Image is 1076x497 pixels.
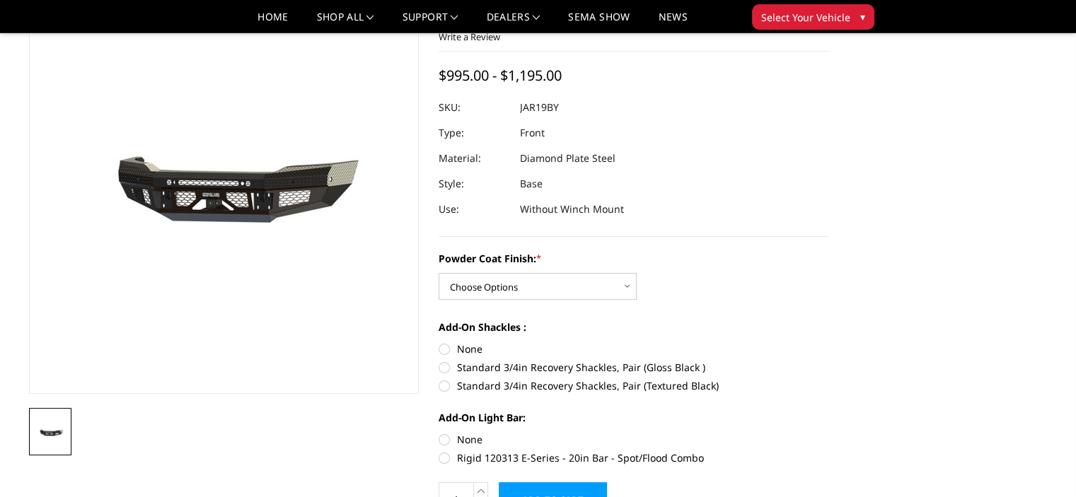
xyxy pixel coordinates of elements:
dt: Use: [439,197,509,222]
a: Write a Review [439,30,500,43]
img: 2019-2025 Ram 2500-3500 - FT Series - Base Front Bumper [33,424,67,440]
dd: Front [520,120,545,146]
a: Support [403,12,458,33]
span: Select Your Vehicle [761,10,850,25]
a: Dealers [487,12,540,33]
span: ▾ [860,9,865,24]
label: Powder Coat Finish: [439,251,829,266]
label: Add-On Shackles : [439,320,829,334]
dt: Style: [439,171,509,197]
button: Select Your Vehicle [752,4,874,30]
label: Standard 3/4in Recovery Shackles, Pair (Gloss Black ) [439,360,829,375]
label: Add-On Light Bar: [439,410,829,425]
a: Home [258,12,288,33]
label: Rigid 120313 E-Series - 20in Bar - Spot/Flood Combo [439,450,829,465]
span: $995.00 - $1,195.00 [439,66,562,85]
a: SEMA Show [568,12,630,33]
a: News [658,12,687,33]
dd: Base [520,171,543,197]
label: Standard 3/4in Recovery Shackles, Pair (Textured Black) [439,378,829,393]
dt: Material: [439,146,509,171]
label: None [439,432,829,447]
dd: Diamond Plate Steel [520,146,615,171]
label: None [439,341,829,356]
dd: Without Winch Mount [520,197,624,222]
a: shop all [317,12,374,33]
dd: JAR19BY [520,95,559,120]
dt: SKU: [439,95,509,120]
dt: Type: [439,120,509,146]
